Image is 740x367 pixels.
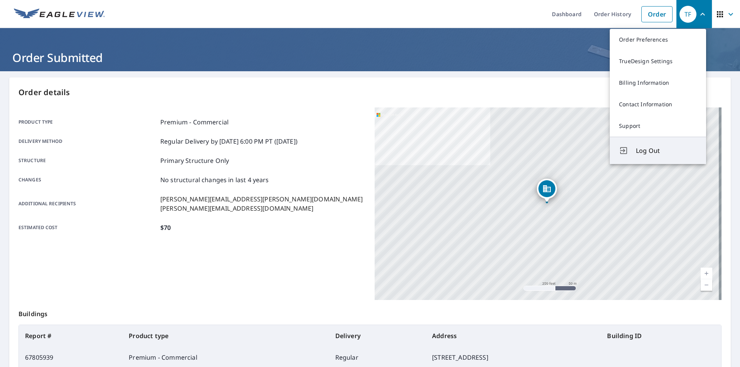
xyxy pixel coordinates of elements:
[160,156,229,165] p: Primary Structure Only
[18,175,157,184] p: Changes
[18,156,157,165] p: Structure
[18,223,157,232] p: Estimated cost
[679,6,696,23] div: TF
[601,325,721,347] th: Building ID
[160,175,269,184] p: No structural changes in last 4 years
[160,194,363,204] p: [PERSON_NAME][EMAIL_ADDRESS][PERSON_NAME][DOMAIN_NAME]
[160,223,171,232] p: $70
[18,117,157,127] p: Product type
[18,87,721,98] p: Order details
[18,300,721,325] p: Buildings
[160,204,363,213] p: [PERSON_NAME][EMAIL_ADDRESS][DOMAIN_NAME]
[19,325,123,347] th: Report #
[610,50,706,72] a: TrueDesign Settings
[701,279,712,291] a: Current Level 17, Zoom Out
[160,117,229,127] p: Premium - Commercial
[610,115,706,137] a: Support
[537,179,557,203] div: Dropped pin, building 1, Commercial property, 1626 Glendale Ave Evansville, IN 47712
[18,137,157,146] p: Delivery method
[14,8,105,20] img: EV Logo
[610,72,706,94] a: Billing Information
[701,268,712,279] a: Current Level 17, Zoom In
[18,194,157,213] p: Additional recipients
[610,137,706,164] button: Log Out
[9,50,731,65] h1: Order Submitted
[426,325,601,347] th: Address
[636,146,697,155] span: Log Out
[123,325,329,347] th: Product type
[641,6,673,22] a: Order
[160,137,298,146] p: Regular Delivery by [DATE] 6:00 PM PT ([DATE])
[329,325,426,347] th: Delivery
[610,29,706,50] a: Order Preferences
[610,94,706,115] a: Contact Information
